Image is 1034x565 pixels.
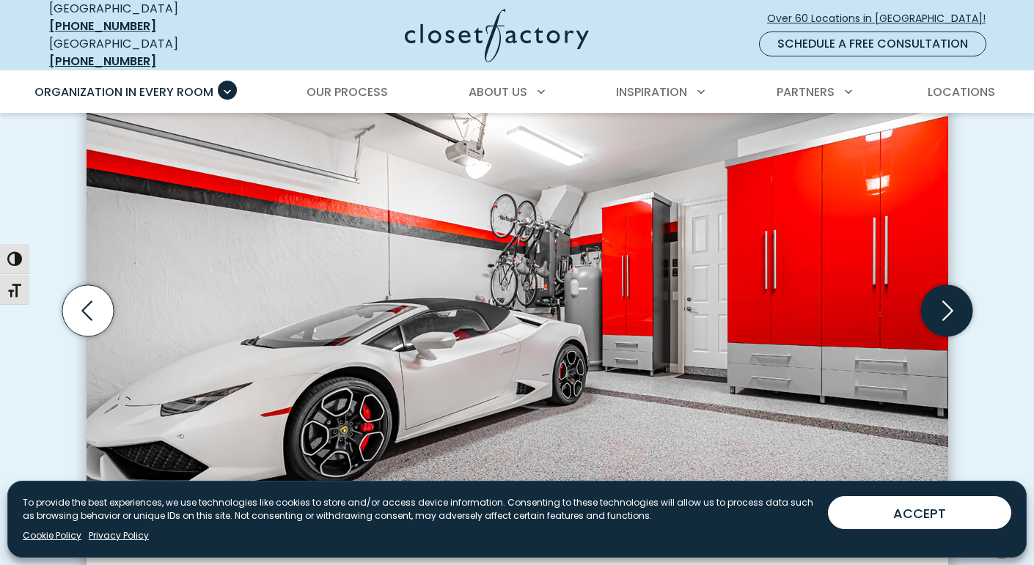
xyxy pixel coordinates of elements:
span: Partners [777,84,835,100]
img: Luxury sports garage with high-gloss red cabinetry, gray base drawers, and vertical bike racks [87,73,948,523]
a: Cookie Policy [23,529,81,542]
a: [PHONE_NUMBER] [49,18,156,34]
img: Closet Factory Logo [405,9,589,62]
button: Next slide [915,279,978,342]
div: [GEOGRAPHIC_DATA] [49,35,262,70]
span: Over 60 Locations in [GEOGRAPHIC_DATA]! [767,11,997,26]
a: Over 60 Locations in [GEOGRAPHIC_DATA]! [766,6,998,32]
nav: Primary Menu [24,72,1010,113]
button: ACCEPT [828,496,1011,529]
span: About Us [469,84,527,100]
a: Privacy Policy [89,529,149,542]
a: [PHONE_NUMBER] [49,53,156,70]
a: Schedule a Free Consultation [759,32,986,56]
span: Inspiration [616,84,687,100]
span: Organization in Every Room [34,84,213,100]
span: Locations [928,84,995,100]
button: Previous slide [56,279,120,342]
p: To provide the best experiences, we use technologies like cookies to store and/or access device i... [23,496,816,522]
span: Our Process [307,84,388,100]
